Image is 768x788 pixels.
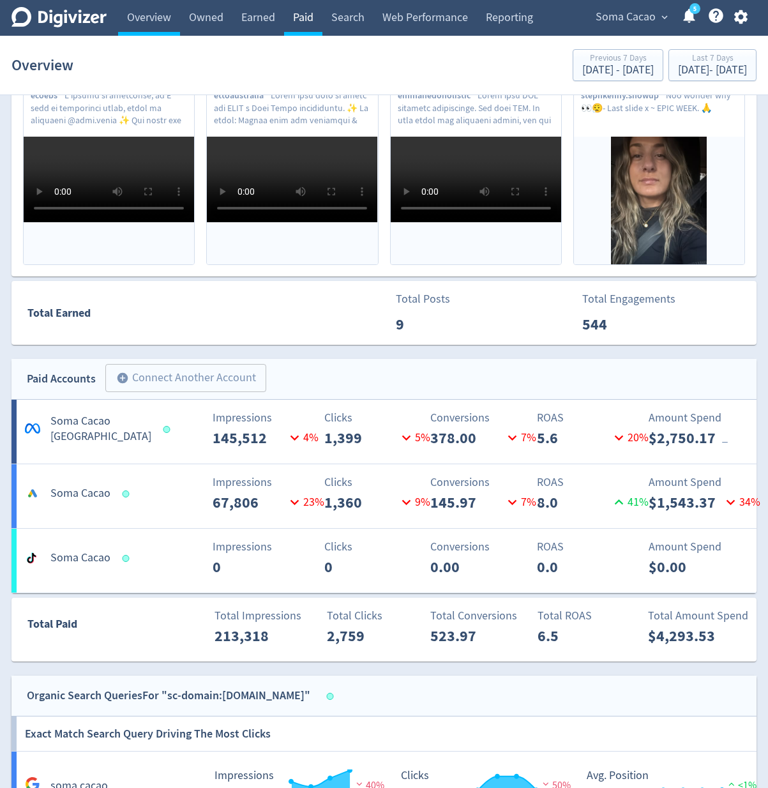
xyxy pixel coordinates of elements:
[324,538,440,556] p: Clicks
[398,89,478,102] span: emmahedoholistic
[213,491,286,514] p: 67,806
[207,18,377,264] a: ettoaustralia[DATE]Likes65Comments35ettoaustraliaLorem ipsu dolo si ametc adi ELIT s Doei Tempo i...
[396,291,469,308] p: Total Posts
[215,607,330,625] p: Total Impressions
[31,89,64,102] span: ecoebs
[722,430,728,445] span: _
[116,372,129,384] span: add_circle
[689,3,700,14] a: 5
[24,18,194,264] a: ecoebs[DATE]Likes5Comments3ecoebsL ipsumd si ametconse, ad E sedd ei temporinci utlab, etdol ma a...
[430,625,504,648] p: 523.97
[50,486,110,501] h5: Soma Cacao
[123,555,133,562] span: Data last synced: 19 Sep 2025, 12:01pm (AEST)
[430,607,546,625] p: Total Conversions
[610,494,649,511] p: 41 %
[213,427,286,450] p: 145,512
[430,474,546,491] p: Conversions
[213,556,286,579] p: 0
[537,474,652,491] p: ROAS
[649,409,764,427] p: Amount Spend
[12,615,136,639] div: Total Paid
[324,474,440,491] p: Clicks
[430,556,504,579] p: 0.00
[538,625,611,648] p: 6.5
[582,291,675,308] p: Total Engagements
[693,4,696,13] text: 5
[11,464,757,528] a: Soma CacaoImpressions67,80623%Clicks1,3609%Conversions145.977%ROAS8.041%Amount Spend$1,543.3734%
[596,7,656,27] span: Soma Cacao
[610,429,649,446] p: 20 %
[668,49,757,81] button: Last 7 Days[DATE]- [DATE]
[649,491,722,514] p: $1,543.37
[27,686,310,705] div: Organic Search Queries For "sc-domain:[DOMAIN_NAME]"
[573,49,663,81] button: Previous 7 Days[DATE] - [DATE]
[649,538,764,556] p: Amount Spend
[324,409,440,427] p: Clicks
[213,538,328,556] p: Impressions
[648,625,721,648] p: $4,293.53
[327,693,338,700] span: Data last synced: 18 Sep 2025, 10:02pm (AEST)
[504,429,536,446] p: 7 %
[50,550,110,566] h5: Soma Cacao
[214,89,271,102] span: ettoaustralia
[659,11,670,23] span: expand_more
[430,409,546,427] p: Conversions
[538,607,653,625] p: Total ROAS
[430,427,504,450] p: 378.00
[11,529,757,593] a: Soma CacaoImpressions0Clicks0Conversions0.00ROAS0.0Amount Spend$0.00
[25,716,271,751] h6: Exact Match Search Query Driving The Most Clicks
[574,18,744,264] a: stephkenny.showup[DATE]Likes36Comments1stephkenny.showupNoo wonder why👀😮‍💨- Last slide x ~ EPIC W...
[430,538,546,556] p: Conversions
[537,491,610,514] p: 8.0
[123,490,133,497] span: Data last synced: 18 Sep 2025, 4:01pm (AEST)
[213,474,328,491] p: Impressions
[12,304,384,322] div: Total Earned
[722,494,760,511] p: 34 %
[504,494,536,511] p: 7 %
[582,64,654,76] div: [DATE] - [DATE]
[27,370,96,388] div: Paid Accounts
[582,313,656,336] p: 544
[327,607,442,625] p: Total Clicks
[11,45,73,86] h1: Overview
[582,54,654,64] div: Previous 7 Days
[391,18,561,264] a: emmahedoholistic[DATE]Likes27Comments17emmahedoholisticLorem ipsu DOL sitametc adipiscinge. Sed d...
[213,409,328,427] p: Impressions
[581,89,737,125] p: Noo wonder why👀😮‍💨- Last slide x ~ EPIC WEEK. 🙏
[649,474,764,491] p: Amount Spend
[105,364,266,392] button: Connect Another Account
[537,427,610,450] p: 5.6
[648,607,764,625] p: Total Amount Spend
[581,89,666,102] span: stephkenny.showup
[11,400,757,464] a: *Soma Cacao [GEOGRAPHIC_DATA]Impressions145,5124%Clicks1,3995%Conversions378.007%ROAS5.620%Amount...
[324,427,398,450] p: 1,399
[31,89,187,125] p: L ipsumd si ametconse, ad E sedd ei temporinci utlab, etdol ma aliquaeni @admi.venia ✨ Qui nostr ...
[398,89,554,125] p: Lorem ipsu DOL sitametc adipiscinge. Sed doei TEM. In utla etdol mag aliquaeni admini, ven qui no...
[678,54,747,64] div: Last 7 Days
[215,625,288,648] p: 213,318
[649,427,722,450] p: $2,750.17
[430,491,504,514] p: 145.97
[591,7,671,27] button: Soma Cacao
[678,64,747,76] div: [DATE] - [DATE]
[324,491,398,514] p: 1,360
[537,409,652,427] p: ROAS
[50,414,151,444] h5: Soma Cacao [GEOGRAPHIC_DATA]
[537,556,610,579] p: 0.0
[396,313,469,336] p: 9
[537,538,652,556] p: ROAS
[214,89,370,125] p: Lorem ipsu dolo si ametc adi ELIT s Doei Tempo incididuntu. ✨ La etdol: Magnaa enim adm veniamqui...
[163,426,174,433] span: Data last synced: 18 Sep 2025, 4:01pm (AEST)
[324,556,398,579] p: 0
[11,281,757,345] a: Total EarnedTotal Posts9Total Engagements544
[327,625,400,648] p: 2,759
[649,556,722,579] p: $0.00
[96,366,266,392] a: Connect Another Account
